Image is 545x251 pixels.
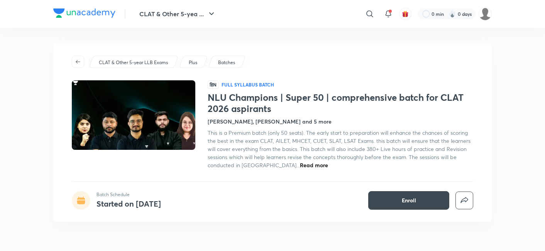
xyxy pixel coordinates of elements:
[217,59,237,66] a: Batches
[300,161,328,169] span: Read more
[402,197,416,204] span: Enroll
[96,198,161,209] h4: Started on [DATE]
[218,59,235,66] p: Batches
[53,8,115,18] img: Company Logo
[479,7,492,20] img: Basudha
[96,191,161,198] p: Batch Schedule
[135,6,221,22] button: CLAT & Other 5-yea ...
[208,80,218,89] span: हिN
[402,10,409,17] img: avatar
[99,59,168,66] p: CLAT & Other 5-year LLB Exams
[222,81,274,88] p: Full Syllabus Batch
[53,8,115,20] a: Company Logo
[368,191,449,210] button: Enroll
[208,92,473,114] h1: NLU Champions | Super 50 | comprehensive batch for CLAT 2026 aspirants
[208,117,332,126] h4: [PERSON_NAME], [PERSON_NAME] and 5 more
[399,8,411,20] button: avatar
[98,59,169,66] a: CLAT & Other 5-year LLB Exams
[208,129,471,169] span: This is a Premium batch (only 50 seats). The early start to preparation will enhance the chances ...
[449,10,456,18] img: streak
[188,59,199,66] a: Plus
[71,80,196,151] img: Thumbnail
[189,59,197,66] p: Plus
